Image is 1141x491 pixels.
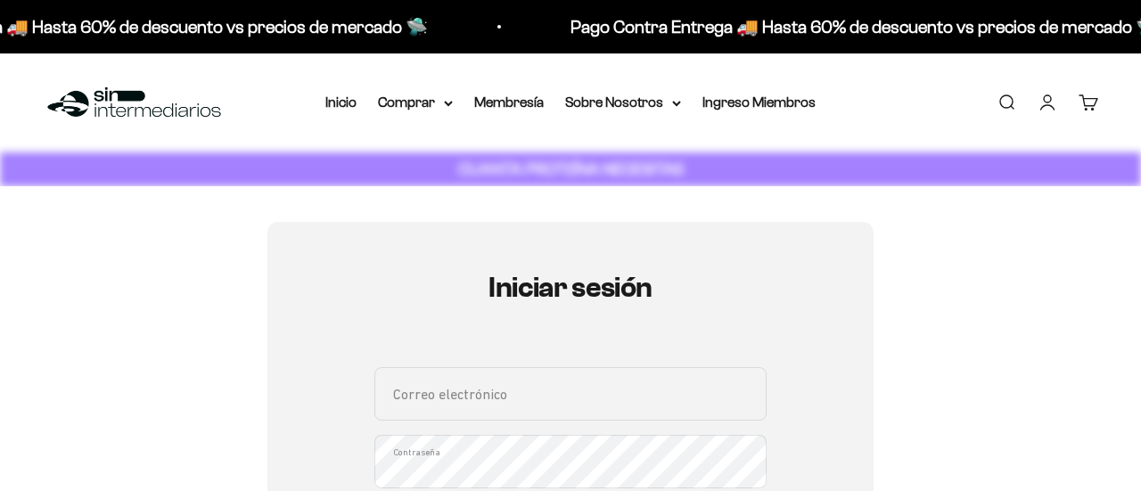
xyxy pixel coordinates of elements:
strong: CUANTA PROTEÍNA NECESITAS [458,160,684,178]
h1: Iniciar sesión [374,272,767,303]
summary: Comprar [378,91,453,114]
summary: Sobre Nosotros [565,91,681,114]
a: Inicio [325,94,357,110]
a: Membresía [474,94,544,110]
a: Ingreso Miembros [702,94,816,110]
